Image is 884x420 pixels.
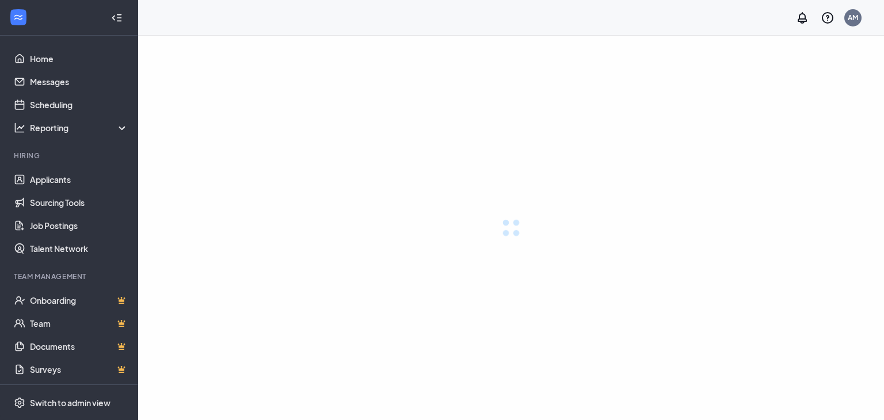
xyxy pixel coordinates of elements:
[111,12,123,24] svg: Collapse
[30,335,128,358] a: DocumentsCrown
[14,151,126,161] div: Hiring
[30,93,128,116] a: Scheduling
[14,122,25,133] svg: Analysis
[795,11,809,25] svg: Notifications
[30,289,128,312] a: OnboardingCrown
[30,191,128,214] a: Sourcing Tools
[848,13,858,22] div: AM
[30,358,128,381] a: SurveysCrown
[30,397,110,408] div: Switch to admin view
[30,214,128,237] a: Job Postings
[14,272,126,281] div: Team Management
[13,12,24,23] svg: WorkstreamLogo
[14,397,25,408] svg: Settings
[30,237,128,260] a: Talent Network
[821,11,835,25] svg: QuestionInfo
[30,312,128,335] a: TeamCrown
[30,122,129,133] div: Reporting
[30,70,128,93] a: Messages
[30,168,128,191] a: Applicants
[30,47,128,70] a: Home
